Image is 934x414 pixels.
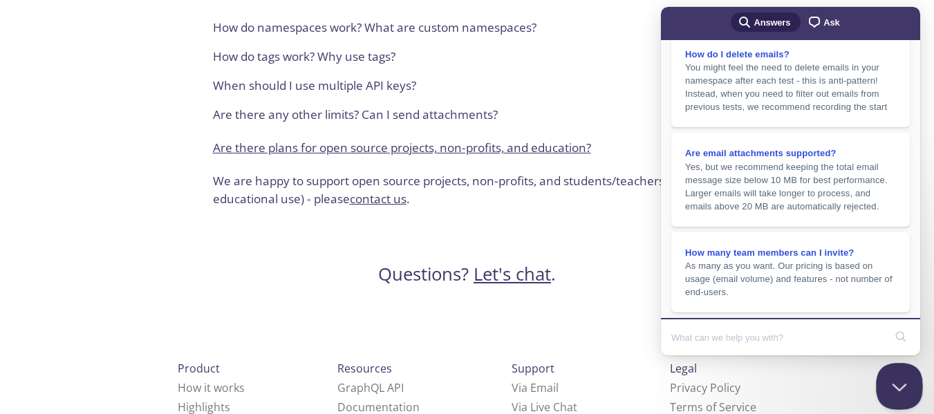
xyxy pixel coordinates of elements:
a: Via Email [512,380,559,395]
div: Are there plans for open source projects, non-profits, and education? [202,167,733,218]
iframe: Help Scout Beacon - Close [876,363,923,410]
span: Product [178,361,220,376]
span: Support [512,361,554,376]
a: Let's chat [474,262,551,286]
p: How do tags work? Why use tags? [213,48,395,66]
div: Are there plans for open source projects, non-profits, and education? [202,129,733,167]
a: Privacy Policy [670,380,740,395]
p: We are happy to support open source projects, non-profits, and students/teachers (for educational... [213,172,722,207]
a: How it works [178,380,245,395]
div: When should I use multiple API keys? [202,71,733,100]
iframe: Help Scout Beacon - Live Chat, Contact Form, and Knowledge Base [661,7,920,355]
div: How do namespaces work? What are custom namespaces? [202,13,733,42]
div: Are there any other limits? Can I send attachments? [202,100,733,129]
a: GraphQL API [337,380,404,395]
a: contact us [350,191,407,207]
span: Resources [337,361,392,376]
p: When should I use multiple API keys? [213,77,416,95]
p: How do namespaces work? What are custom namespaces? [213,19,536,37]
p: Are there any other limits? Can I send attachments? [213,106,498,124]
p: Are there plans for open source projects, non-profits, and education? [213,139,591,157]
span: Legal [670,361,697,376]
div: How do tags work? Why use tags? [202,42,733,71]
h3: Questions? . [378,263,556,286]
